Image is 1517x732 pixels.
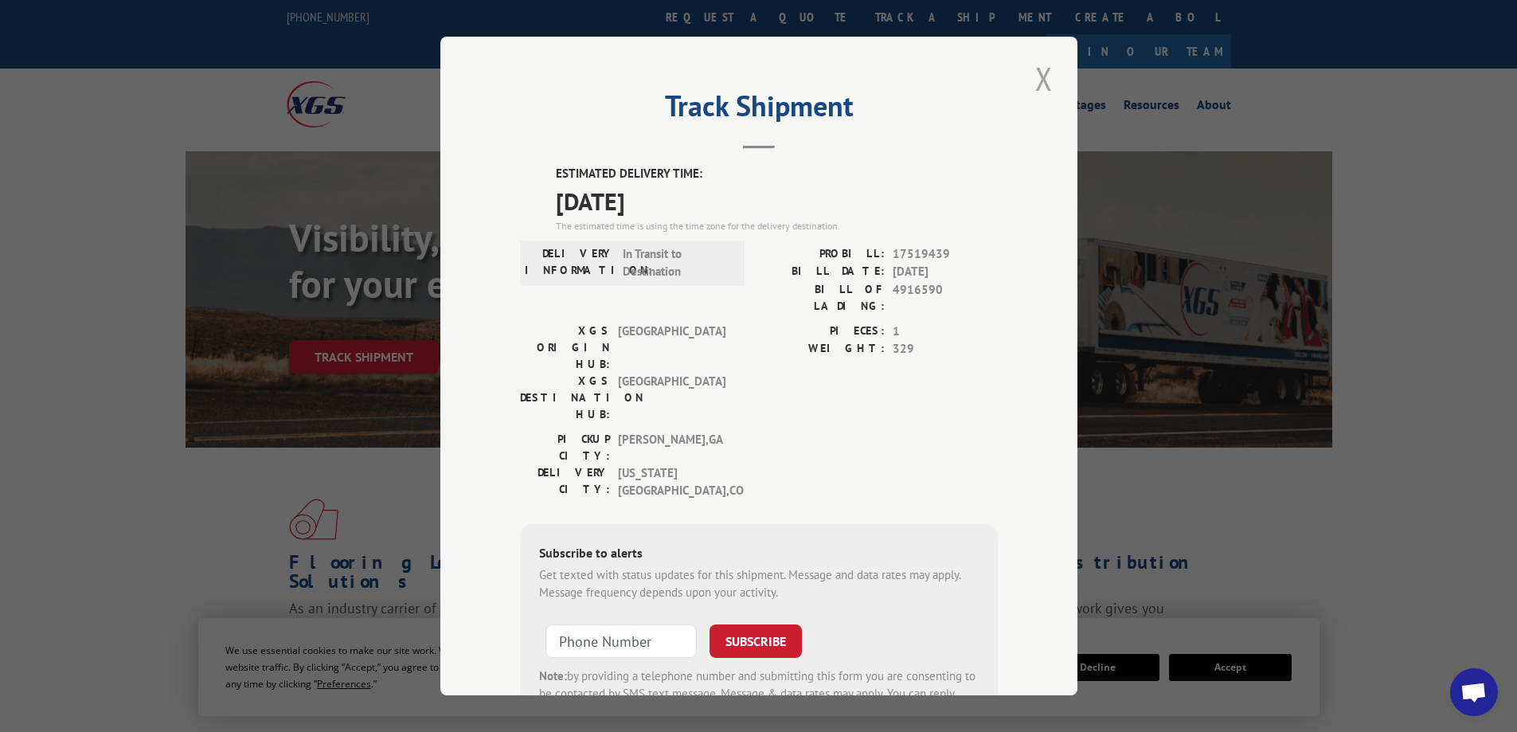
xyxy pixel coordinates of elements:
[759,281,885,315] label: BILL OF LADING:
[525,245,615,281] label: DELIVERY INFORMATION:
[618,323,725,373] span: [GEOGRAPHIC_DATA]
[893,281,998,315] span: 4916590
[759,263,885,281] label: BILL DATE:
[1030,57,1058,100] button: Close modal
[623,245,730,281] span: In Transit to Destination
[759,340,885,358] label: WEIGHT:
[556,219,998,233] div: The estimated time is using the time zone for the delivery destination.
[545,624,697,658] input: Phone Number
[618,464,725,500] span: [US_STATE][GEOGRAPHIC_DATA] , CO
[520,431,610,464] label: PICKUP CITY:
[556,183,998,219] span: [DATE]
[539,543,979,566] div: Subscribe to alerts
[539,566,979,602] div: Get texted with status updates for this shipment. Message and data rates may apply. Message frequ...
[759,245,885,264] label: PROBILL:
[618,431,725,464] span: [PERSON_NAME] , GA
[539,667,979,722] div: by providing a telephone number and submitting this form you are consenting to be contacted by SM...
[520,323,610,373] label: XGS ORIGIN HUB:
[893,340,998,358] span: 329
[759,323,885,341] label: PIECES:
[618,373,725,423] span: [GEOGRAPHIC_DATA]
[520,95,998,125] h2: Track Shipment
[520,373,610,423] label: XGS DESTINATION HUB:
[539,668,567,683] strong: Note:
[893,263,998,281] span: [DATE]
[893,245,998,264] span: 17519439
[893,323,998,341] span: 1
[556,165,998,183] label: ESTIMATED DELIVERY TIME:
[520,464,610,500] label: DELIVERY CITY:
[1450,668,1498,716] a: Open chat
[710,624,802,658] button: SUBSCRIBE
